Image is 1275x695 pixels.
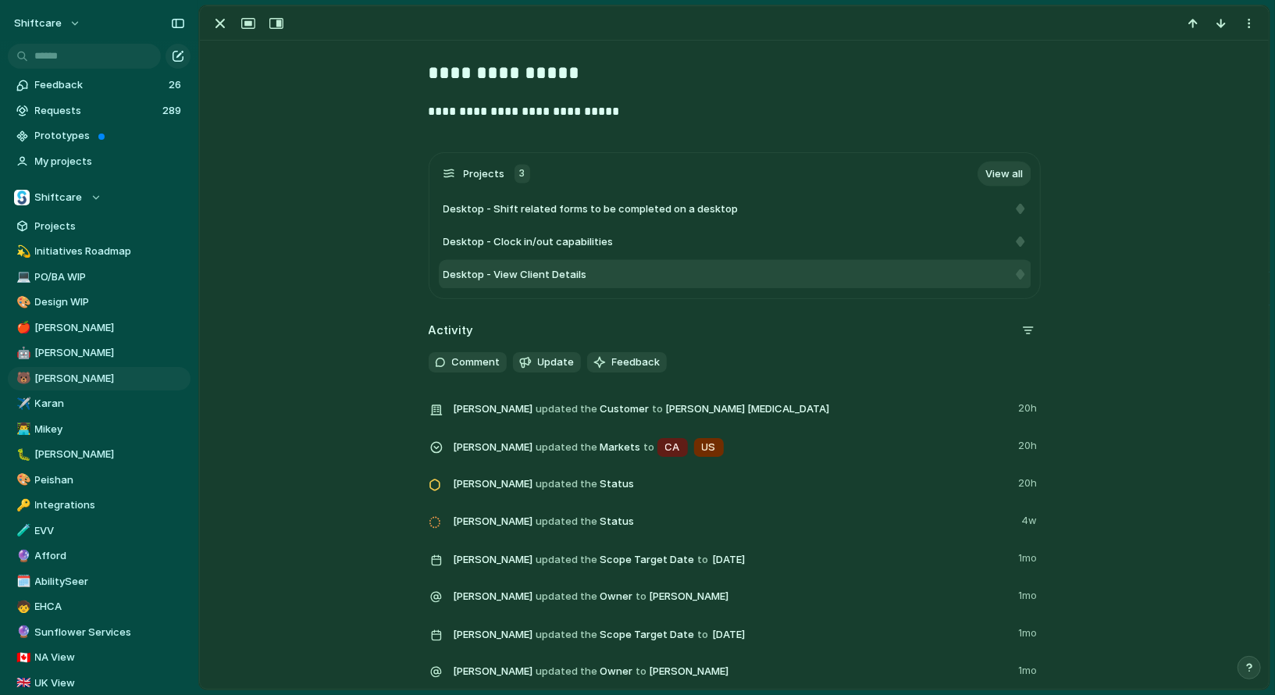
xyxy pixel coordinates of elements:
[454,660,1010,682] span: Owner
[454,514,533,529] span: [PERSON_NAME]
[16,547,27,565] div: 🔮
[14,599,30,615] button: 🧒
[35,128,185,144] span: Prototypes
[16,294,27,312] div: 🎨
[978,161,1032,186] a: View all
[666,401,830,417] span: [PERSON_NAME] [MEDICAL_DATA]
[536,664,597,679] span: updated the
[14,497,30,513] button: 🔑
[16,420,27,438] div: 👨‍💻
[8,367,191,390] a: 🐻[PERSON_NAME]
[35,675,185,691] span: UK View
[14,345,30,361] button: 🤖
[14,650,30,665] button: 🇨🇦
[35,472,185,488] span: Peishan
[443,267,587,283] span: Desktop - View Client Details
[536,552,597,568] span: updated the
[1019,622,1041,641] span: 1mo
[35,599,185,615] span: EHCA
[8,443,191,466] div: 🐛[PERSON_NAME]
[1019,472,1041,491] span: 20h
[8,186,191,209] button: Shiftcare
[697,627,708,643] span: to
[16,268,27,286] div: 💻
[8,150,191,173] a: My projects
[536,589,597,604] span: updated the
[1019,397,1041,416] span: 20h
[8,621,191,644] a: 🔮Sunflower Services
[429,352,507,372] button: Comment
[443,201,739,217] span: Desktop - Shift related forms to be completed on a desktop
[8,519,191,543] a: 🧪EVV
[35,77,164,93] span: Feedback
[35,625,185,640] span: Sunflower Services
[650,589,729,604] span: [PERSON_NAME]
[16,623,27,641] div: 🔮
[35,190,83,205] span: Shiftcare
[8,494,191,517] div: 🔑Integrations
[636,664,646,679] span: to
[643,440,654,455] span: to
[35,422,185,437] span: Mikey
[8,290,191,314] a: 🎨Design WIP
[16,395,27,413] div: ✈️
[8,392,191,415] a: ✈️Karan
[35,523,185,539] span: EVV
[8,418,191,441] a: 👨‍💻Mikey
[8,240,191,263] a: 💫Initiatives Roadmap
[454,476,533,492] span: [PERSON_NAME]
[8,595,191,618] a: 🧒EHCA
[16,243,27,261] div: 💫
[16,497,27,515] div: 🔑
[452,355,500,370] span: Comment
[454,622,1010,646] span: Scope Target Date
[35,154,185,169] span: My projects
[709,551,750,569] span: [DATE]
[14,396,30,412] button: ✈️
[8,672,191,695] a: 🇬🇧UK View
[454,440,533,455] span: [PERSON_NAME]
[454,397,1010,419] span: Customer
[454,472,1010,494] span: Status
[515,164,530,183] div: 3
[612,355,661,370] span: Feedback
[8,570,191,593] a: 🗓️AbilitySeer
[454,435,1010,458] span: Markets
[16,674,27,692] div: 🇬🇧
[536,401,597,417] span: updated the
[8,341,191,365] div: 🤖[PERSON_NAME]
[1019,585,1041,604] span: 1mo
[16,319,27,337] div: 🍎
[454,627,533,643] span: [PERSON_NAME]
[35,269,185,285] span: PO/BA WIP
[536,514,597,529] span: updated the
[636,589,646,604] span: to
[16,649,27,667] div: 🇨🇦
[454,401,533,417] span: [PERSON_NAME]
[162,103,184,119] span: 289
[1022,510,1041,529] span: 4w
[454,589,533,604] span: [PERSON_NAME]
[14,447,30,462] button: 🐛
[8,266,191,289] a: 💻PO/BA WIP
[702,440,716,455] span: US
[665,440,680,455] span: CA
[16,471,27,489] div: 🎨
[35,574,185,590] span: AbilitySeer
[464,166,505,182] span: Projects
[35,244,185,259] span: Initiatives Roadmap
[35,103,158,119] span: Requests
[16,522,27,540] div: 🧪
[14,574,30,590] button: 🗓️
[8,469,191,492] div: 🎨Peishan
[14,625,30,640] button: 🔮
[35,447,185,462] span: [PERSON_NAME]
[14,320,30,336] button: 🍎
